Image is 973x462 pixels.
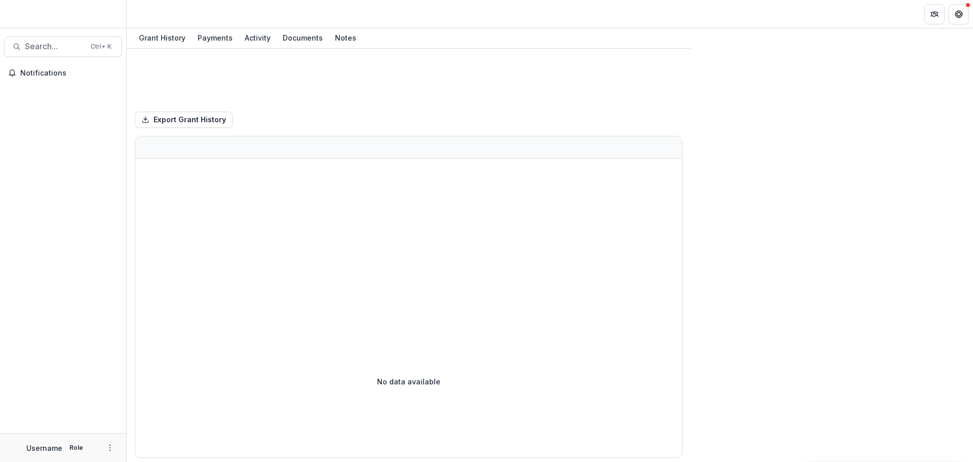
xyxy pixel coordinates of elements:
[135,112,233,128] button: Export Grant History
[241,28,275,48] a: Activity
[89,41,114,52] div: Ctrl + K
[104,442,116,454] button: More
[241,30,275,45] div: Activity
[194,28,237,48] a: Payments
[4,37,122,57] button: Search...
[331,28,360,48] a: Notes
[66,443,86,452] p: Role
[194,30,237,45] div: Payments
[949,4,969,24] button: Get Help
[924,4,945,24] button: Partners
[20,69,118,78] span: Notifications
[135,30,190,45] div: Grant History
[4,65,122,81] button: Notifications
[279,28,327,48] a: Documents
[135,28,190,48] a: Grant History
[26,443,62,453] p: Username
[25,42,85,51] span: Search...
[279,30,327,45] div: Documents
[377,376,440,387] p: No data available
[331,30,360,45] div: Notes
